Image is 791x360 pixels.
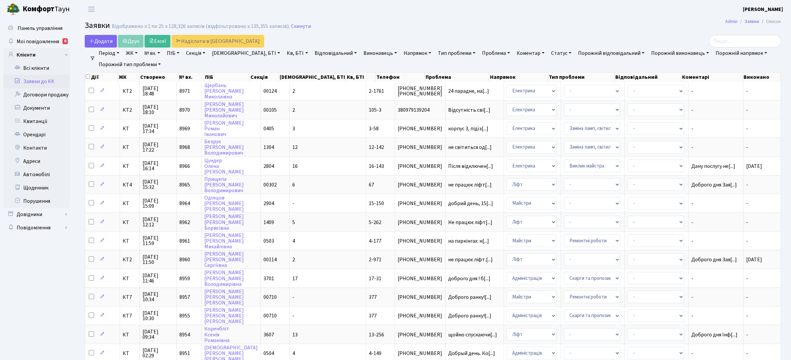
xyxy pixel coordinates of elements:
[204,176,244,194] a: Прищепа[PERSON_NAME]Володимирович
[448,331,497,338] span: щойно спускаючи[...]
[178,72,205,82] th: № вх.
[369,106,381,114] span: 105-3
[746,275,748,282] span: -
[263,237,274,245] span: 0503
[179,181,190,188] span: 8965
[292,237,295,245] span: 4
[3,155,70,168] a: Адреси
[369,87,384,95] span: 2-1761
[615,72,682,82] th: Відповідальний
[398,126,443,131] span: [PHONE_NUMBER]
[369,125,379,132] span: 3-58
[489,72,548,82] th: Напрямок
[263,294,277,301] span: 00710
[401,48,434,59] a: Напрямок
[292,219,295,226] span: 5
[204,288,244,306] a: [PERSON_NAME][PERSON_NAME][PERSON_NAME]
[3,128,70,141] a: Орендарі
[514,48,547,59] a: Коментар
[179,275,190,282] span: 8959
[123,351,137,356] span: КТ
[143,161,174,171] span: [DATE] 16:14
[369,350,381,357] span: 4-149
[263,87,277,95] span: 00124
[398,238,443,244] span: [PHONE_NUMBER]
[3,168,70,181] a: Автомобілі
[746,125,748,132] span: -
[140,72,178,82] th: Створено
[448,312,491,319] span: Доброго ранку![...]
[369,144,384,151] span: 12-142
[548,72,615,82] th: Тип проблеми
[123,276,137,281] span: КТ
[142,48,163,59] a: № вх.
[369,163,384,170] span: 16-143
[123,220,137,225] span: КТ
[369,275,381,282] span: 17-31
[3,221,70,234] a: Повідомлення
[691,220,741,225] span: -
[179,256,190,263] span: 8960
[346,72,376,82] th: Кв, БТІ
[691,201,741,206] span: -
[369,200,384,207] span: 15-150
[291,23,311,30] a: Скинути
[179,87,190,95] span: 8971
[691,238,741,244] span: -
[691,107,741,113] span: -
[691,163,735,170] span: Дану послугу не[...]
[145,35,170,48] a: Excel
[369,294,377,301] span: 377
[312,48,359,59] a: Відповідальний
[292,312,294,319] span: -
[204,213,244,232] a: [PERSON_NAME][PERSON_NAME]Борисівна
[759,18,781,25] li: Список
[179,294,190,301] span: 8957
[89,38,113,45] span: Додати
[123,257,137,262] span: КТ2
[179,350,190,357] span: 8951
[376,72,425,82] th: Телефон
[263,181,277,188] span: 00302
[85,20,110,31] span: Заявки
[746,181,748,188] span: -
[123,126,137,131] span: КТ
[179,144,190,151] span: 8968
[292,350,295,357] span: 4
[398,220,443,225] span: [PHONE_NUMBER]
[292,294,294,301] span: -
[123,88,137,94] span: КТ2
[448,219,492,226] span: Не працює ліфт[...]
[744,18,759,25] a: Заявки
[123,164,137,169] span: КТ
[709,35,781,48] input: Пошук...
[448,106,490,114] span: Відсутність сві[...]
[398,86,443,96] span: [PHONE_NUMBER] [PHONE_NUMBER]
[398,107,443,113] span: 380979139204
[3,141,70,155] a: Контакти
[143,292,174,302] span: [DATE] 10:34
[448,350,495,357] span: Добрый день. Ко[...]
[369,331,384,338] span: 13-256
[17,38,59,45] span: Мої повідомлення
[448,87,489,95] span: 24 парадне, на[...]
[263,350,274,357] span: 0504
[746,144,748,151] span: -
[292,125,295,132] span: 3
[292,163,298,170] span: 16
[62,38,68,44] div: 6
[263,256,277,263] span: 00114
[204,82,244,100] a: Щербань[PERSON_NAME]Миколаївна
[746,163,762,170] span: [DATE]
[143,86,174,96] span: [DATE] 18:48
[204,157,244,176] a: ЦундерОлена[PERSON_NAME]
[746,200,748,207] span: -
[369,237,381,245] span: 4-177
[143,273,174,284] span: [DATE] 11:46
[123,48,140,59] a: ЖК
[3,208,70,221] a: Довідники
[204,72,249,82] th: ПІБ
[3,194,70,208] a: Порушення
[204,325,230,344] a: КоренблітКсеніяРоманівна
[143,179,174,190] span: [DATE] 15:32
